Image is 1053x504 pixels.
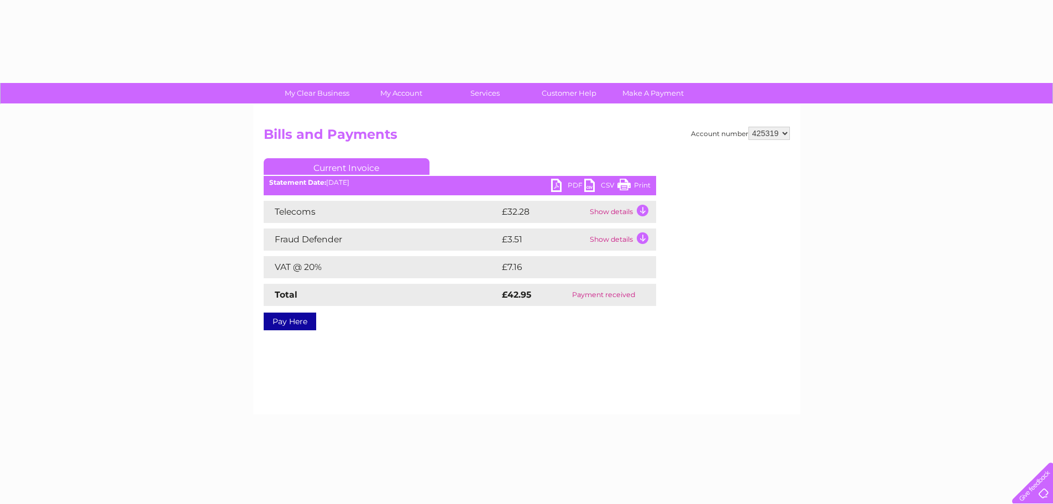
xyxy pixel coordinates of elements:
a: CSV [584,179,617,195]
a: Print [617,179,651,195]
td: Fraud Defender [264,228,499,251]
td: VAT @ 20% [264,256,499,278]
a: Customer Help [523,83,615,103]
strong: Total [275,289,297,300]
a: Current Invoice [264,158,429,175]
td: £32.28 [499,201,587,223]
td: Show details [587,228,656,251]
a: PDF [551,179,584,195]
a: Make A Payment [607,83,699,103]
div: [DATE] [264,179,656,186]
h2: Bills and Payments [264,127,790,148]
a: My Account [355,83,447,103]
td: Payment received [552,284,656,306]
td: £7.16 [499,256,628,278]
td: £3.51 [499,228,587,251]
div: Account number [691,127,790,140]
td: Show details [587,201,656,223]
b: Statement Date: [269,178,326,186]
strong: £42.95 [502,289,531,300]
a: Services [439,83,531,103]
a: My Clear Business [271,83,363,103]
a: Pay Here [264,313,316,330]
td: Telecoms [264,201,499,223]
